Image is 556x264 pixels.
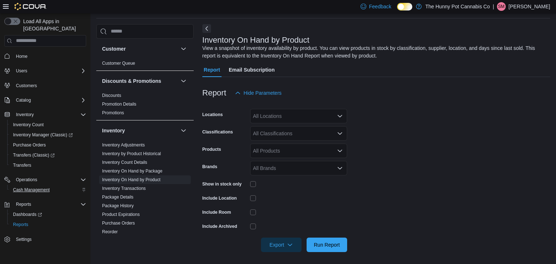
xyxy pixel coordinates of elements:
[179,77,188,85] button: Discounts & Promotions
[10,186,86,194] span: Cash Management
[10,141,49,149] a: Purchase Orders
[425,2,490,11] p: The Hunny Pot Cannabis Co
[16,177,37,183] span: Operations
[13,212,42,217] span: Dashboards
[102,110,124,115] a: Promotions
[493,2,494,11] p: |
[13,110,37,119] button: Inventory
[14,3,47,10] img: Cova
[1,95,89,105] button: Catalog
[10,161,34,170] a: Transfers
[13,122,44,128] span: Inventory Count
[7,209,89,220] a: Dashboards
[1,66,89,76] button: Users
[337,113,343,119] button: Open list of options
[102,229,118,235] span: Reorder
[13,132,73,138] span: Inventory Manager (Classic)
[337,148,343,154] button: Open list of options
[102,93,121,98] a: Discounts
[102,221,135,226] a: Purchase Orders
[4,48,86,264] nav: Complex example
[202,209,231,215] label: Include Room
[13,96,34,105] button: Catalog
[265,238,297,252] span: Export
[102,203,134,209] span: Package History
[10,161,86,170] span: Transfers
[102,159,147,165] span: Inventory Count Details
[13,152,55,158] span: Transfers (Classic)
[202,129,233,135] label: Classifications
[13,67,86,75] span: Users
[13,110,86,119] span: Inventory
[369,3,391,10] span: Feedback
[261,238,302,252] button: Export
[16,112,34,118] span: Inventory
[244,89,282,97] span: Hide Parameters
[1,199,89,209] button: Reports
[16,68,27,74] span: Users
[13,162,31,168] span: Transfers
[10,131,86,139] span: Inventory Manager (Classic)
[102,151,161,157] span: Inventory by Product Historical
[7,185,89,195] button: Cash Management
[202,195,237,201] label: Include Location
[102,151,161,156] a: Inventory by Product Historical
[202,44,547,60] div: View a snapshot of inventory availability by product. You can view products in stock by classific...
[509,2,550,11] p: [PERSON_NAME]
[10,210,45,219] a: Dashboards
[202,24,211,33] button: Next
[10,151,58,159] a: Transfers (Classic)
[13,200,34,209] button: Reports
[314,241,340,248] span: Run Report
[102,142,145,148] a: Inventory Adjustments
[13,175,40,184] button: Operations
[1,175,89,185] button: Operations
[7,130,89,140] a: Inventory Manager (Classic)
[13,81,86,90] span: Customers
[337,165,343,171] button: Open list of options
[96,91,194,120] div: Discounts & Promotions
[202,223,237,229] label: Include Archived
[102,194,134,200] span: Package Details
[16,83,37,89] span: Customers
[10,151,86,159] span: Transfers (Classic)
[13,67,30,75] button: Users
[96,59,194,71] div: Customer
[1,80,89,91] button: Customers
[10,120,47,129] a: Inventory Count
[16,201,31,207] span: Reports
[16,237,31,242] span: Settings
[13,96,86,105] span: Catalog
[229,63,275,77] span: Email Subscription
[20,18,86,32] span: Load All Apps in [GEOGRAPHIC_DATA]
[10,220,31,229] a: Reports
[13,235,86,244] span: Settings
[498,2,505,11] span: SM
[202,112,223,118] label: Locations
[13,200,86,209] span: Reports
[102,127,125,134] h3: Inventory
[102,101,136,107] span: Promotion Details
[102,61,135,66] a: Customer Queue
[7,150,89,160] a: Transfers (Classic)
[102,186,146,191] span: Inventory Transactions
[202,164,217,170] label: Brands
[102,177,160,182] a: Inventory On Hand by Product
[13,52,30,61] a: Home
[102,45,178,52] button: Customer
[13,187,50,193] span: Cash Management
[102,195,134,200] a: Package Details
[102,45,126,52] h3: Customer
[179,126,188,135] button: Inventory
[497,2,506,11] div: Sarah Martin
[1,234,89,244] button: Settings
[102,102,136,107] a: Promotion Details
[1,51,89,61] button: Home
[7,220,89,230] button: Reports
[102,60,135,66] span: Customer Queue
[202,146,221,152] label: Products
[10,141,86,149] span: Purchase Orders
